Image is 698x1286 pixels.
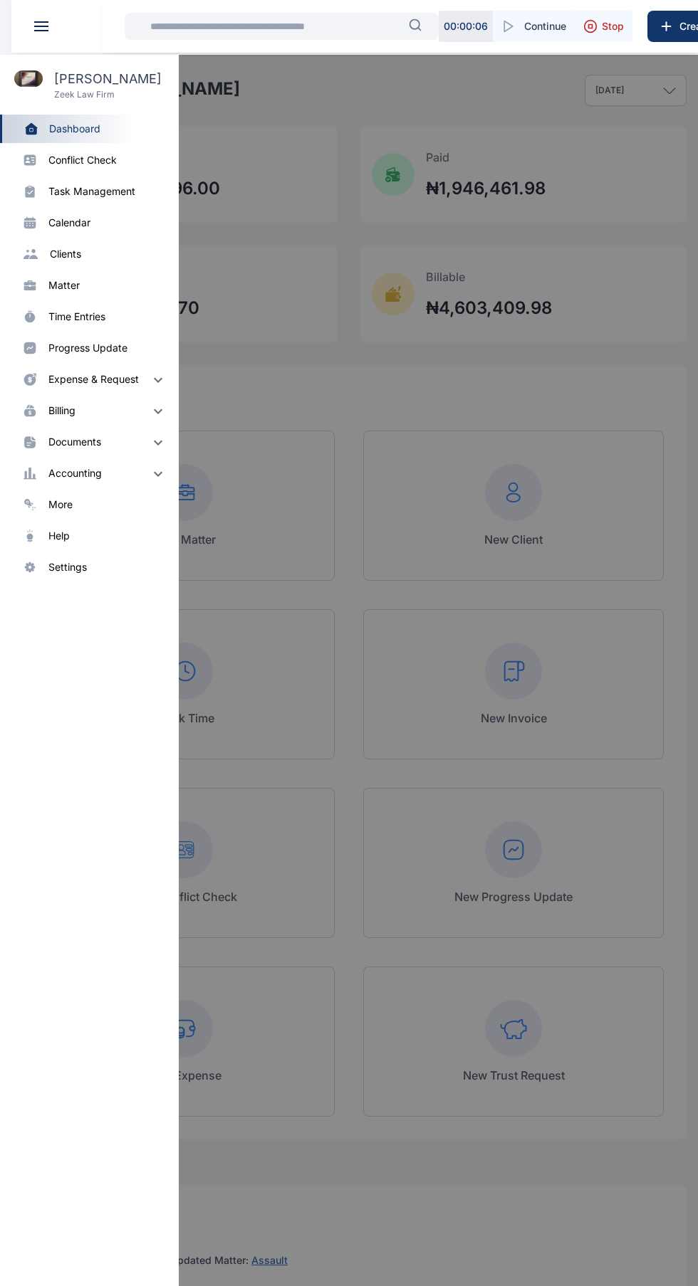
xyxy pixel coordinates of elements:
[602,19,624,33] span: Stop
[524,19,566,33] span: Continue
[150,402,167,419] img: 55rwRjFEX5E7Gw8PS2Ojdim+VIHJD8DsSuKnc8xw2S3xojYtH5FYmlFsnytGkNPEfgu7wegX7y+39wimQ5hw7y0ku6XV6L+BH...
[48,372,139,386] div: expense & request
[48,404,75,418] div: billing
[49,122,100,136] div: dashboard
[48,184,135,199] div: task management
[48,466,102,480] div: accounting
[150,371,167,388] img: 55rwRjFEX5E7Gw8PS2Ojdim+VIHJD8DsSuKnc8xw2S3xojYtH5FYmlFsnytGkNPEfgu7wegX7y+39wimQ5hw7y0ku6XV6L+BH...
[444,19,488,33] p: 00 : 00 : 06
[48,435,101,449] div: documents
[50,247,81,261] div: clients
[150,433,167,450] img: 55rwRjFEX5E7Gw8PS2Ojdim+VIHJD8DsSuKnc8xw2S3xojYtH5FYmlFsnytGkNPEfgu7wegX7y+39wimQ5hw7y0ku6XV6L+BH...
[48,560,87,574] div: settings
[48,497,73,512] div: more
[48,216,90,230] div: calendar
[54,69,162,89] p: [PERSON_NAME]
[54,89,162,100] p: Zeek Law Firm
[493,11,575,42] button: Continue
[48,310,105,324] div: time entries
[48,529,70,543] div: help
[48,341,127,355] div: progress update
[48,278,80,292] div: matter
[150,465,167,482] img: 55rwRjFEX5E7Gw8PS2Ojdim+VIHJD8DsSuKnc8xw2S3xojYtH5FYmlFsnytGkNPEfgu7wegX7y+39wimQ5hw7y0ku6XV6L+BH...
[575,11,632,42] button: Stop
[48,153,117,167] div: conflict check
[14,70,43,87] img: logo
